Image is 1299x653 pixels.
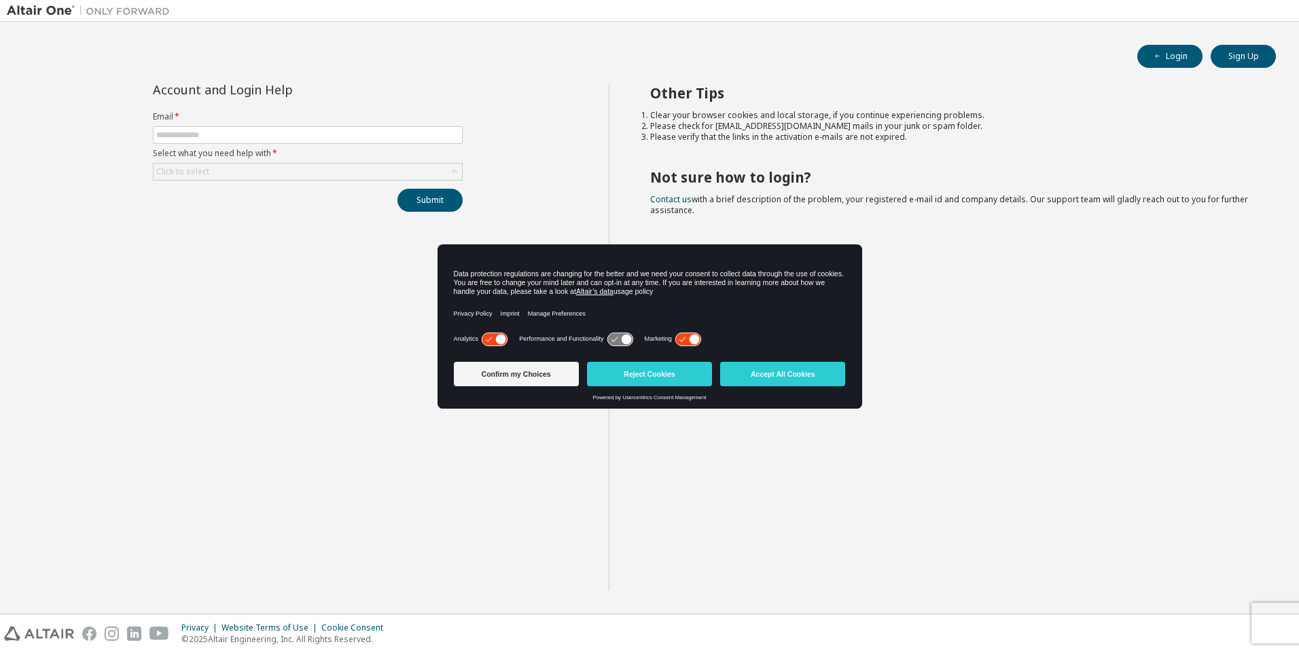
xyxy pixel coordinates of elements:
img: linkedin.svg [127,627,141,641]
a: Contact us [650,193,692,205]
img: youtube.svg [149,627,169,641]
span: with a brief description of the problem, your registered e-mail id and company details. Our suppo... [650,193,1248,216]
div: Cookie Consent [321,622,391,633]
h2: Not sure how to login? [650,168,1252,186]
div: Privacy [181,622,221,633]
button: Submit [397,189,463,212]
img: altair_logo.svg [4,627,74,641]
img: Altair One [7,4,177,18]
li: Please verify that the links in the activation e-mails are not expired. [650,132,1252,143]
li: Clear your browser cookies and local storage, if you continue experiencing problems. [650,110,1252,121]
button: Login [1137,45,1203,68]
li: Please check for [EMAIL_ADDRESS][DOMAIN_NAME] mails in your junk or spam folder. [650,121,1252,132]
p: © 2025 Altair Engineering, Inc. All Rights Reserved. [181,633,391,645]
div: Account and Login Help [153,84,401,95]
div: Click to select [154,164,462,180]
h2: Other Tips [650,84,1252,102]
label: Email [153,111,463,122]
div: Click to select [156,166,209,177]
div: Website Terms of Use [221,622,321,633]
img: facebook.svg [82,627,96,641]
label: Select what you need help with [153,148,463,159]
button: Sign Up [1211,45,1276,68]
img: instagram.svg [105,627,119,641]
